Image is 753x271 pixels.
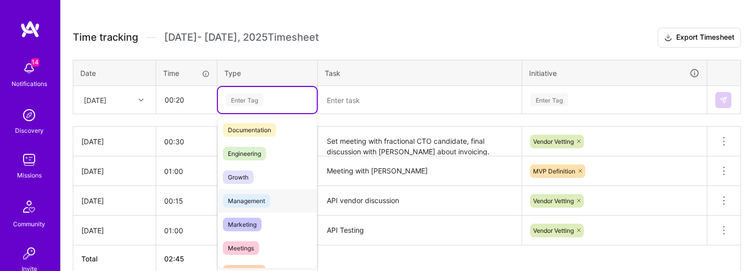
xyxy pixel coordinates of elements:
th: Task [318,60,522,86]
th: Type [217,60,318,86]
input: HH:MM [157,86,216,113]
input: HH:MM [156,188,217,214]
div: Initiative [529,67,700,79]
div: Notifications [12,78,47,89]
span: Management [223,194,270,208]
div: [DATE] [81,196,148,206]
span: [DATE] - [DATE] , 2025 Timesheet [164,31,319,44]
i: icon Download [664,33,672,43]
input: HH:MM [156,217,217,244]
div: Time [163,68,210,78]
span: Vendor Vetting [533,227,574,234]
img: bell [19,58,39,78]
img: Community [17,195,41,219]
span: MVP Definition [533,167,575,175]
div: Discovery [15,125,44,136]
input: HH:MM [156,158,217,185]
img: Invite [19,243,39,263]
span: Time tracking [73,31,138,44]
div: Missions [17,170,42,180]
div: [DATE] [81,225,148,236]
img: discovery [19,105,39,125]
textarea: API Testing [319,217,521,244]
textarea: Meeting with [PERSON_NAME] [319,157,521,185]
img: teamwork [19,150,39,170]
textarea: API vendor discussion [319,187,521,215]
span: Growth [223,170,254,184]
div: [DATE] [81,166,148,176]
textarea: Set meeting with fractional CTO candidate, final discussion with [PERSON_NAME] about invoicing. [319,128,521,155]
span: 14 [31,58,39,66]
span: Vendor Vetting [533,197,574,205]
div: Enter Tag [226,92,263,108]
span: Vendor Vetting [533,138,574,145]
span: Engineering [223,147,266,160]
div: [DATE] [81,136,148,147]
span: Documentation [223,123,276,137]
span: Marketing [223,218,262,231]
div: [DATE] [84,95,106,105]
th: Date [73,60,156,86]
button: Export Timesheet [658,28,741,48]
img: logo [20,20,40,38]
input: HH:MM [156,128,217,155]
img: Submit [719,96,727,104]
div: Enter Tag [531,92,568,108]
div: Community [13,219,45,229]
span: Meetings [223,241,259,255]
i: icon Chevron [139,98,144,103]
